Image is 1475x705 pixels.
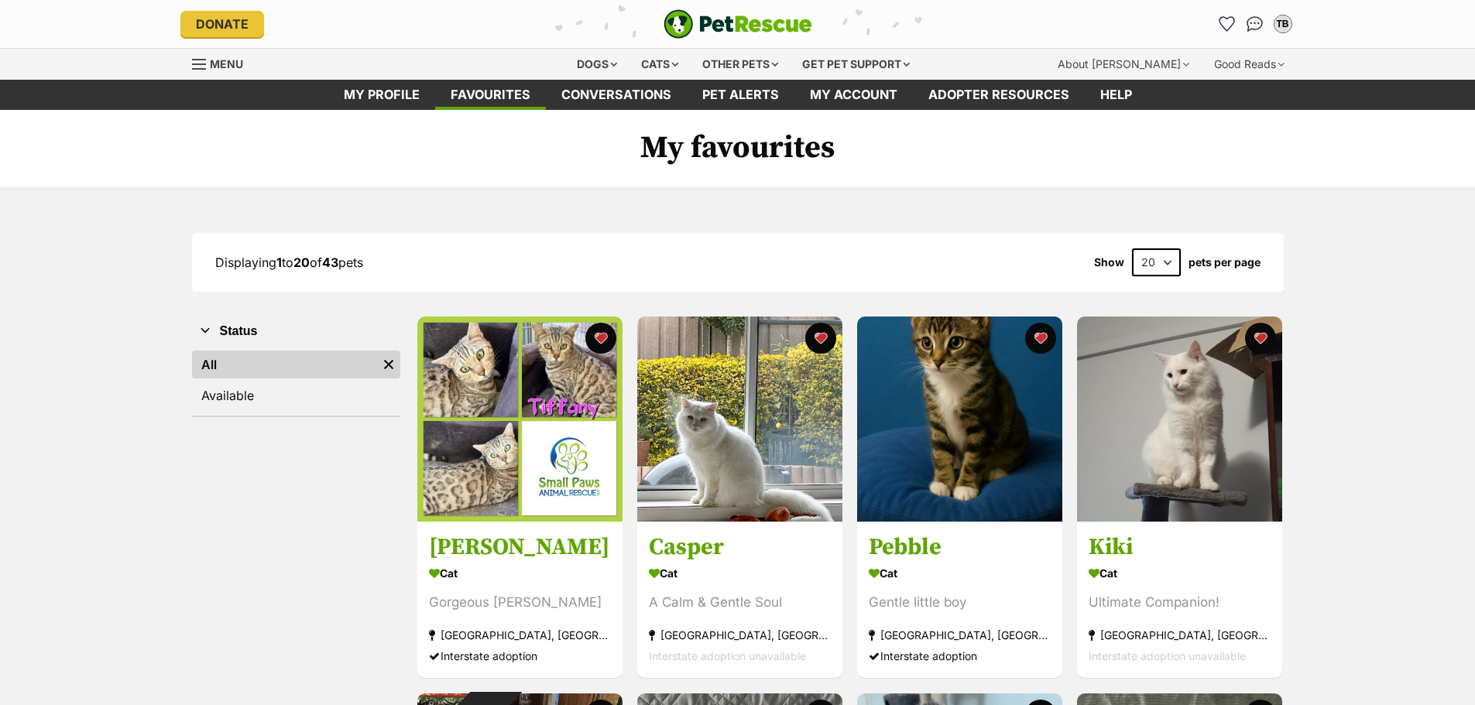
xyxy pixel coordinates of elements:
[322,255,338,270] strong: 43
[546,80,687,110] a: conversations
[192,382,400,409] a: Available
[429,563,611,585] div: Cat
[1275,16,1291,32] div: TB
[435,80,546,110] a: Favourites
[1189,256,1261,269] label: pets per page
[417,522,623,679] a: [PERSON_NAME] Cat Gorgeous [PERSON_NAME] [GEOGRAPHIC_DATA], [GEOGRAPHIC_DATA] Interstate adoption...
[1077,317,1282,522] img: Kiki
[276,255,282,270] strong: 1
[805,323,836,354] button: favourite
[857,317,1062,522] img: Pebble
[1245,323,1276,354] button: favourite
[1247,16,1263,32] img: chat-41dd97257d64d25036548639549fe6c8038ab92f7586957e7f3b1b290dea8141.svg
[377,351,400,378] a: Remove filter
[869,533,1051,563] h3: Pebble
[192,321,400,341] button: Status
[1089,533,1271,563] h3: Kiki
[687,80,794,110] a: Pet alerts
[1089,650,1246,663] span: Interstate adoption unavailable
[857,522,1062,679] a: Pebble Cat Gentle little boy [GEOGRAPHIC_DATA], [GEOGRAPHIC_DATA] Interstate adoption favourite
[1243,12,1267,36] a: Conversations
[192,347,400,416] div: Status
[664,9,812,39] a: PetRescue
[630,49,689,80] div: Cats
[664,9,812,39] img: logo-e224e6f780fb5917bec1dbf3a21bbac754714ae5b6737aabdf751b685950b380.svg
[869,593,1051,614] div: Gentle little boy
[637,317,842,522] img: Casper
[429,593,611,614] div: Gorgeous [PERSON_NAME]
[869,563,1051,585] div: Cat
[328,80,435,110] a: My profile
[585,323,616,354] button: favourite
[1085,80,1147,110] a: Help
[913,80,1085,110] a: Adopter resources
[1271,12,1295,36] button: My account
[429,625,611,646] div: [GEOGRAPHIC_DATA], [GEOGRAPHIC_DATA]
[1215,12,1240,36] a: Favourites
[1089,625,1271,646] div: [GEOGRAPHIC_DATA], [GEOGRAPHIC_DATA]
[649,533,831,563] h3: Casper
[429,646,611,667] div: Interstate adoption
[691,49,789,80] div: Other pets
[1089,593,1271,614] div: Ultimate Companion!
[1077,522,1282,679] a: Kiki Cat Ultimate Companion! [GEOGRAPHIC_DATA], [GEOGRAPHIC_DATA] Interstate adoption unavailable...
[1203,49,1295,80] div: Good Reads
[417,317,623,522] img: Tiffany
[429,533,611,563] h3: [PERSON_NAME]
[869,646,1051,667] div: Interstate adoption
[1047,49,1200,80] div: About [PERSON_NAME]
[637,522,842,679] a: Casper Cat A Calm & Gentle Soul [GEOGRAPHIC_DATA], [GEOGRAPHIC_DATA] Interstate adoption unavaila...
[794,80,913,110] a: My account
[215,255,363,270] span: Displaying to of pets
[1215,12,1295,36] ul: Account quick links
[566,49,628,80] div: Dogs
[649,563,831,585] div: Cat
[180,11,264,37] a: Donate
[210,57,243,70] span: Menu
[1094,256,1124,269] span: Show
[649,593,831,614] div: A Calm & Gentle Soul
[192,351,377,378] a: All
[1089,563,1271,585] div: Cat
[293,255,310,270] strong: 20
[1025,323,1056,354] button: favourite
[869,625,1051,646] div: [GEOGRAPHIC_DATA], [GEOGRAPHIC_DATA]
[649,650,806,663] span: Interstate adoption unavailable
[791,49,921,80] div: Get pet support
[649,625,831,646] div: [GEOGRAPHIC_DATA], [GEOGRAPHIC_DATA]
[192,49,254,77] a: Menu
